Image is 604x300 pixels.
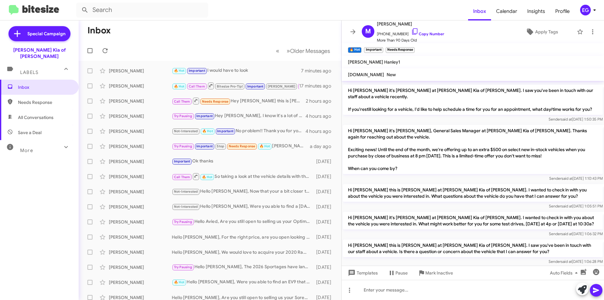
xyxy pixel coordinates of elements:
div: Hello [PERSON_NAME], Were you able to find a [DATE] that fit your needs? [172,203,313,210]
span: « [276,47,279,55]
div: [DATE] [313,189,336,195]
span: [DOMAIN_NAME] [348,72,384,77]
span: Not-Interested [174,129,198,133]
span: 🔥 Hot [202,175,213,179]
input: Search [76,3,208,18]
div: [DATE] [313,279,336,286]
div: [PERSON_NAME] [109,173,172,180]
span: All Conversations [18,114,53,121]
span: Try Pausing [174,144,192,148]
div: Hello Avied, Are you still open to selling us your Optima for the right price? [172,218,313,225]
div: [PERSON_NAME] [109,83,172,89]
div: [PERSON_NAME] [109,279,172,286]
span: Needs Response [229,144,255,148]
div: [PERSON_NAME] [109,204,172,210]
div: Hello [PERSON_NAME], The 2026 Sportages have landed! I took a look at your current Sportage, it l... [172,263,313,271]
div: 2 hours ago [306,98,336,104]
span: Templates [347,267,378,279]
div: [PERSON_NAME] [109,113,172,119]
a: Copy Number [411,31,444,36]
span: Sender [DATE] 1:05:51 PM [549,204,603,208]
span: More Than 90 Days Old [377,37,444,43]
span: [PERSON_NAME] [268,84,296,88]
span: Stop [217,144,224,148]
span: M [365,26,371,37]
button: Apply Tags [509,26,574,37]
span: Calendar [491,2,522,20]
button: EG [575,5,597,15]
span: Important [217,129,233,133]
span: Sender [DATE] 1:50:35 PM [549,117,603,122]
div: [PERSON_NAME] [109,128,172,134]
div: 4 hours ago [305,128,336,134]
span: Sender [DATE] 1:10:43 PM [549,176,603,181]
span: said at [561,231,572,236]
div: Hey [PERSON_NAME], I know it's a lot of vehicles to sift through, but were you able to find a veh... [172,112,305,120]
span: Not-Interested [174,190,198,194]
span: said at [562,176,573,181]
span: said at [561,117,572,122]
div: 17 minutes ago [299,83,336,89]
span: Not-Interested [174,205,198,209]
span: said at [561,204,572,208]
div: No problem!! Thank you for your patience. :) [172,127,305,135]
span: Labels [20,70,38,75]
span: Important [196,114,213,118]
div: 7 minutes ago [301,68,336,74]
span: 🔥 Hot [174,84,185,88]
small: 🔥 Hot [348,47,361,53]
span: Try Pausing [174,265,192,269]
span: 🔥 Hot [260,144,270,148]
p: Hi [PERSON_NAME] it's [PERSON_NAME], General Sales Manager at [PERSON_NAME] Kia of [PERSON_NAME].... [343,125,603,174]
div: [PERSON_NAME] [109,249,172,255]
span: Call Them [174,175,190,179]
span: Sender [DATE] 1:06:32 PM [549,231,603,236]
div: [PERSON_NAME] [109,68,172,74]
div: I would have to look [172,67,301,74]
span: More [20,148,33,153]
span: Sender [DATE] 1:06:28 PM [549,259,603,264]
div: [DATE] [313,158,336,165]
span: Call Them [189,84,205,88]
span: Mark Inactive [425,267,453,279]
span: » [287,47,290,55]
div: [PERSON_NAME] we will be at [GEOGRAPHIC_DATA] around 10am [172,143,310,150]
span: Try Pausing [174,114,192,118]
span: [PERSON_NAME] [377,20,444,28]
span: Inbox [18,84,71,90]
div: [PERSON_NAME] [109,264,172,270]
div: [DATE] [313,204,336,210]
small: Important [364,47,383,53]
small: Needs Response [386,47,415,53]
p: Hi [PERSON_NAME] it's [PERSON_NAME] at [PERSON_NAME] Kia of [PERSON_NAME]. I wanted to check in w... [343,212,603,229]
button: Pause [383,267,413,279]
a: Insights [522,2,550,20]
div: [PERSON_NAME] [109,189,172,195]
div: [PERSON_NAME] [109,158,172,165]
p: Hi [PERSON_NAME] it's [PERSON_NAME] at [PERSON_NAME] Kia of [PERSON_NAME]. I saw you've been in t... [343,85,603,115]
div: [DATE] [313,264,336,270]
div: 4 hours ago [305,113,336,119]
button: Previous [272,44,283,57]
span: Try Pausing [174,220,192,224]
span: Auto Fields [550,267,580,279]
span: Save a Deal [18,129,42,136]
div: [PERSON_NAME] [109,234,172,240]
button: Mark Inactive [413,267,458,279]
span: Important [174,159,190,163]
div: EG [580,5,591,15]
span: Important [189,69,205,73]
button: Next [283,44,334,57]
div: [DATE] [313,219,336,225]
span: Needs Response [18,99,71,105]
div: [PERSON_NAME] [109,219,172,225]
a: Inbox [468,2,491,20]
div: [DATE] [313,249,336,255]
div: So taking a look at the vehicle details with the appraiser, it looks like we would be able to tra... [172,173,313,180]
div: [PERSON_NAME] [109,98,172,104]
div: [DATE] [313,173,336,180]
span: New [387,72,396,77]
span: Call Them [174,99,190,104]
p: Hi [PERSON_NAME] this is [PERSON_NAME] at [PERSON_NAME] Kia of [PERSON_NAME]. I wanted to check i... [343,184,603,202]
